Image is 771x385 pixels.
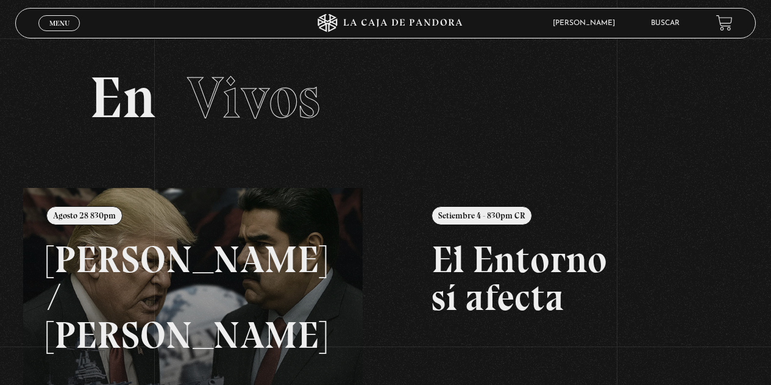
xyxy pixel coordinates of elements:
a: View your shopping cart [716,15,733,31]
span: [PERSON_NAME] [547,20,627,27]
span: Vivos [187,63,320,132]
h2: En [90,69,682,127]
a: Buscar [651,20,680,27]
span: Menu [49,20,69,27]
span: Cerrar [45,29,74,38]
